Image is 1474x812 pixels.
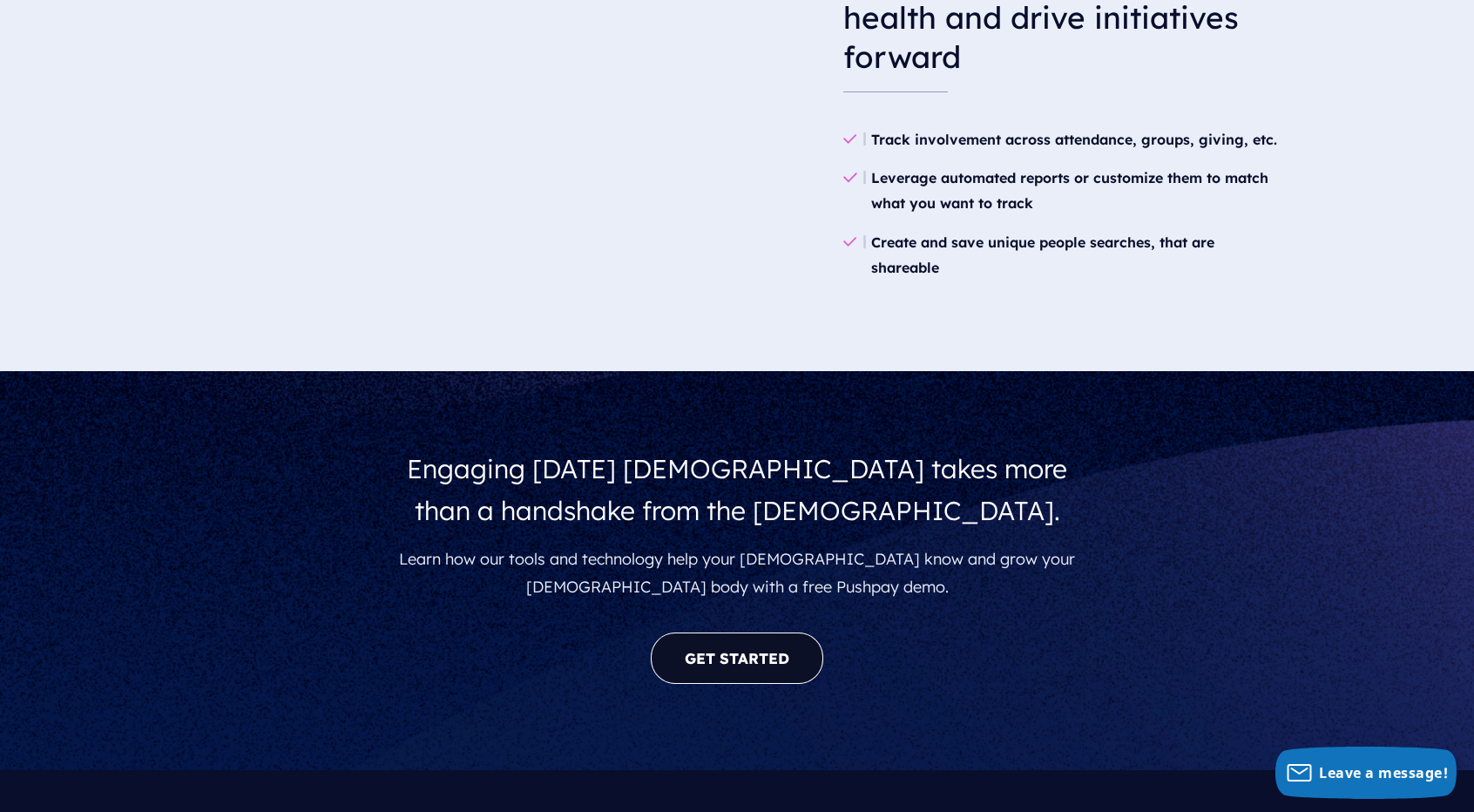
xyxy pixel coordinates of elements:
[407,452,1067,527] span: Engaging [DATE] [DEMOGRAPHIC_DATA] takes more than a handshake from the [DEMOGRAPHIC_DATA].
[382,538,1092,609] p: Learn how our tools and technology help your [DEMOGRAPHIC_DATA] know and grow your [DEMOGRAPHIC_D...
[871,131,1277,148] b: Track involvement across attendance, groups, giving, etc.
[871,233,1214,276] b: Create and save unique people searches, that are shareable
[1319,763,1448,782] span: Leave a message!
[871,169,1268,212] b: Leverage automated reports or customize them to match what you want to track
[651,633,823,684] a: GET STARTED
[1275,747,1457,799] button: Leave a message!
